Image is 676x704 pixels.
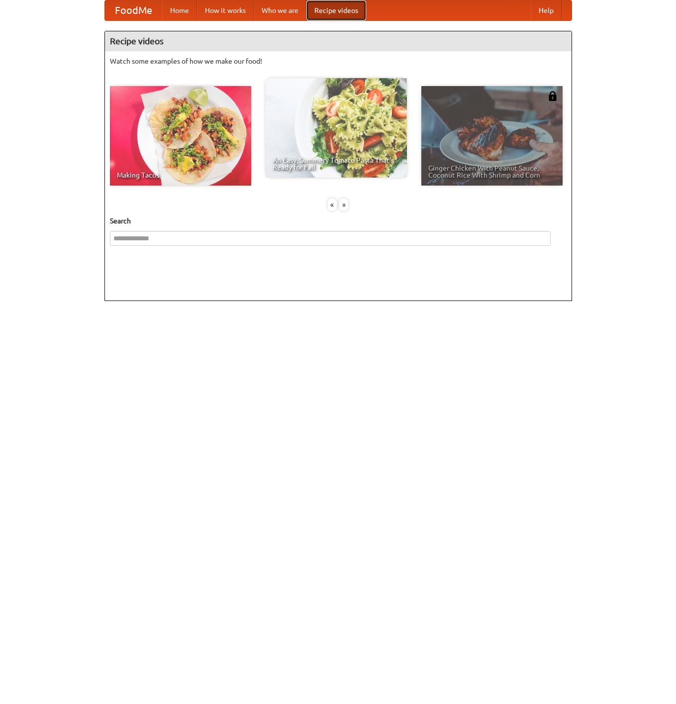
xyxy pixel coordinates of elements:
div: « [328,199,337,211]
img: 483408.png [548,91,558,101]
h4: Recipe videos [105,31,572,51]
a: Home [162,0,197,20]
h5: Search [110,216,567,226]
div: » [339,199,348,211]
p: Watch some examples of how we make our food! [110,56,567,66]
a: Making Tacos [110,86,251,186]
a: FoodMe [105,0,162,20]
a: Who we are [254,0,306,20]
span: Making Tacos [117,172,244,179]
span: An Easy, Summery Tomato Pasta That's Ready for Fall [273,157,400,171]
a: How it works [197,0,254,20]
a: Help [531,0,562,20]
a: An Easy, Summery Tomato Pasta That's Ready for Fall [266,78,407,178]
a: Recipe videos [306,0,366,20]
